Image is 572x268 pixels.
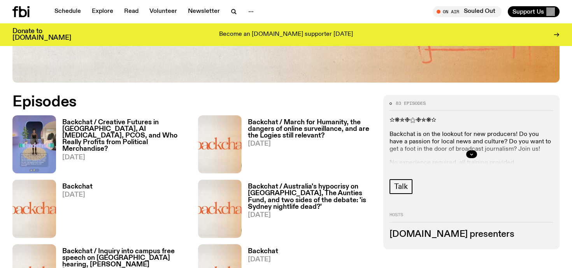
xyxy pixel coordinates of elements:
[394,182,407,191] span: Talk
[62,183,93,190] h3: Backchat
[248,141,374,147] span: [DATE]
[396,101,426,106] span: 83 episodes
[119,6,143,17] a: Read
[62,119,189,152] h3: Backchat / Creative Futures in [GEOGRAPHIC_DATA], AI [MEDICAL_DATA], PCOS, and Who Really Profits...
[248,183,374,210] h3: Backchat / Australia's hypocrisy on [GEOGRAPHIC_DATA], The Aunties Fund, and two sides of the deb...
[50,6,86,17] a: Schedule
[145,6,182,17] a: Volunteer
[219,31,353,38] p: Become an [DOMAIN_NAME] supporter [DATE]
[56,119,189,173] a: Backchat / Creative Futures in [GEOGRAPHIC_DATA], AI [MEDICAL_DATA], PCOS, and Who Really Profits...
[248,119,374,139] h3: Backchat / March for Humanity, the dangers of online surveillance, and are the Logies still relev...
[242,119,374,173] a: Backchat / March for Humanity, the dangers of online surveillance, and are the Logies still relev...
[248,256,278,263] span: [DATE]
[62,192,93,198] span: [DATE]
[512,8,544,15] span: Support Us
[183,6,225,17] a: Newsletter
[433,6,502,17] button: On AirSouled Out
[87,6,118,17] a: Explore
[62,154,189,161] span: [DATE]
[56,183,93,238] a: Backchat[DATE]
[390,117,553,124] p: ✫❋✯❉⚝❉✯❋✫
[390,131,553,153] p: Backchat is on the lookout for new producers! Do you have a passion for local news and culture? D...
[390,213,553,222] h2: Hosts
[12,28,71,41] h3: Donate to [DOMAIN_NAME]
[390,179,412,194] a: Talk
[248,212,374,219] span: [DATE]
[248,248,278,255] h3: Backchat
[242,183,374,238] a: Backchat / Australia's hypocrisy on [GEOGRAPHIC_DATA], The Aunties Fund, and two sides of the deb...
[508,6,560,17] button: Support Us
[390,230,553,239] h3: [DOMAIN_NAME] presenters
[12,95,374,109] h2: Episodes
